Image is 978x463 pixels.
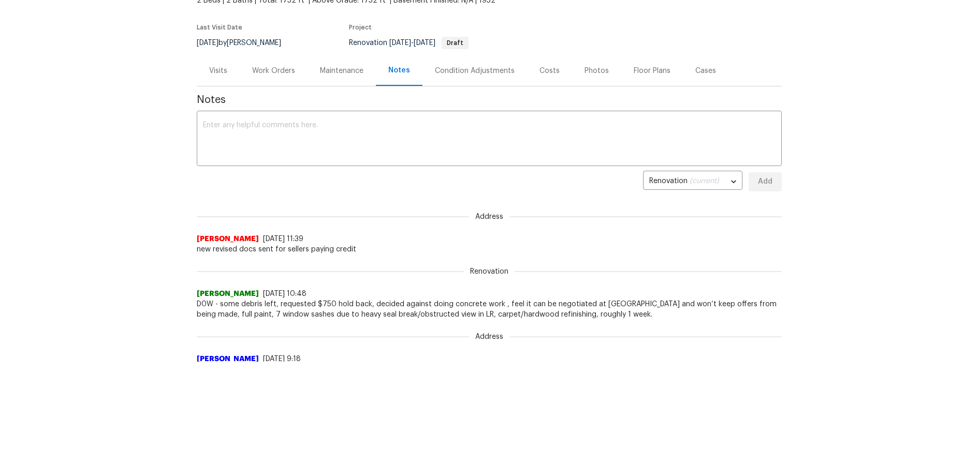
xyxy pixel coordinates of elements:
[389,39,411,47] span: [DATE]
[690,177,719,185] span: (current)
[263,290,306,297] span: [DATE] 10:48
[389,39,435,47] span: -
[443,40,468,46] span: Draft
[469,332,509,342] span: Address
[197,244,782,255] span: new revised docs sent for sellers paying credit
[643,169,742,195] div: Renovation (current)
[695,66,716,76] div: Cases
[197,299,782,320] span: D0W - some debris left, requested $750 hold back, decided against doing concrete work , feel it c...
[197,95,782,105] span: Notes
[197,39,218,47] span: [DATE]
[197,289,259,299] span: [PERSON_NAME]
[320,66,363,76] div: Maintenance
[349,24,372,31] span: Project
[263,355,301,363] span: [DATE] 9:18
[585,66,609,76] div: Photos
[349,39,469,47] span: Renovation
[252,66,295,76] div: Work Orders
[414,39,435,47] span: [DATE]
[197,354,259,364] span: [PERSON_NAME]
[464,266,515,277] span: Renovation
[197,37,294,49] div: by [PERSON_NAME]
[469,212,509,222] span: Address
[539,66,560,76] div: Costs
[388,65,410,76] div: Notes
[197,24,242,31] span: Last Visit Date
[263,235,303,243] span: [DATE] 11:39
[209,66,227,76] div: Visits
[197,234,259,244] span: [PERSON_NAME]
[634,66,670,76] div: Floor Plans
[435,66,515,76] div: Condition Adjustments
